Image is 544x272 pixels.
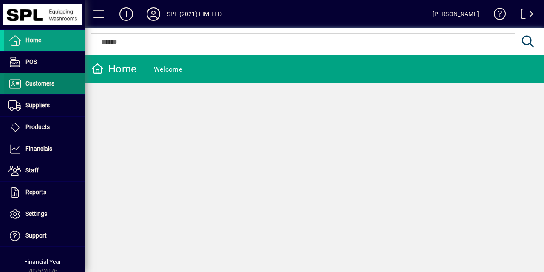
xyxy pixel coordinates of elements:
[25,123,50,130] span: Products
[25,232,47,239] span: Support
[167,7,222,21] div: SPL (2021) LIMITED
[4,182,85,203] a: Reports
[140,6,167,22] button: Profile
[433,7,479,21] div: [PERSON_NAME]
[4,117,85,138] a: Products
[4,95,85,116] a: Suppliers
[4,138,85,160] a: Financials
[25,58,37,65] span: POS
[4,52,85,73] a: POS
[113,6,140,22] button: Add
[25,210,47,217] span: Settings
[4,160,85,181] a: Staff
[25,167,39,174] span: Staff
[25,189,46,195] span: Reports
[24,258,61,265] span: Financial Year
[91,62,136,76] div: Home
[25,102,50,109] span: Suppliers
[515,2,533,29] a: Logout
[154,63,182,76] div: Welcome
[4,225,85,246] a: Support
[487,2,506,29] a: Knowledge Base
[4,203,85,225] a: Settings
[4,73,85,94] a: Customers
[25,37,41,43] span: Home
[25,145,52,152] span: Financials
[25,80,54,87] span: Customers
